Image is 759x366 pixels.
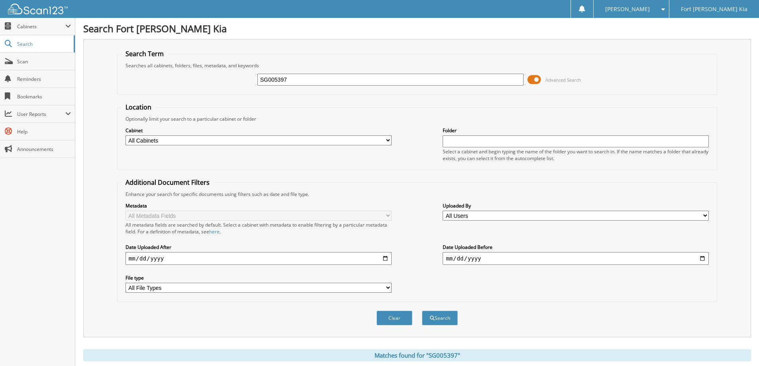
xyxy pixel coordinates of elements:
[126,252,392,265] input: start
[17,76,71,82] span: Reminders
[209,228,220,235] a: here
[126,127,392,134] label: Cabinet
[605,7,650,12] span: [PERSON_NAME]
[443,252,709,265] input: end
[17,146,71,153] span: Announcements
[17,128,71,135] span: Help
[83,349,751,361] div: Matches found for "SG005397"
[122,178,214,187] legend: Additional Document Filters
[126,244,392,251] label: Date Uploaded After
[17,58,71,65] span: Scan
[422,311,458,325] button: Search
[126,202,392,209] label: Metadata
[122,62,713,69] div: Searches all cabinets, folders, files, metadata, and keywords
[122,103,155,112] legend: Location
[17,93,71,100] span: Bookmarks
[443,127,709,134] label: Folder
[8,4,68,14] img: scan123-logo-white.svg
[126,221,392,235] div: All metadata fields are searched by default. Select a cabinet with metadata to enable filtering b...
[681,7,747,12] span: Fort [PERSON_NAME] Kia
[122,115,713,122] div: Optionally limit your search to a particular cabinet or folder
[377,311,412,325] button: Clear
[443,148,709,162] div: Select a cabinet and begin typing the name of the folder you want to search in. If the name match...
[17,111,65,117] span: User Reports
[443,244,709,251] label: Date Uploaded Before
[126,274,392,281] label: File type
[83,22,751,35] h1: Search Fort [PERSON_NAME] Kia
[17,23,65,30] span: Cabinets
[545,77,581,83] span: Advanced Search
[122,191,713,198] div: Enhance your search for specific documents using filters such as date and file type.
[17,41,70,47] span: Search
[122,49,168,58] legend: Search Term
[443,202,709,209] label: Uploaded By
